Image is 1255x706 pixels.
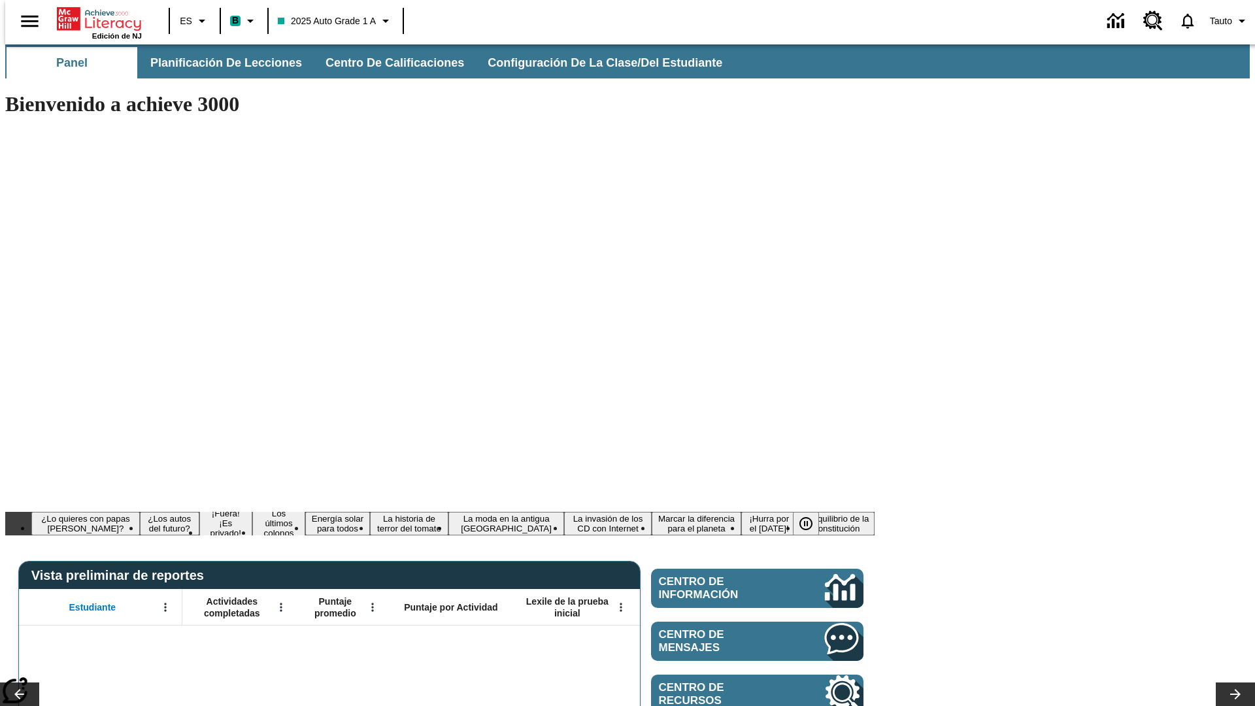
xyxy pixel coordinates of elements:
[69,601,116,613] span: Estudiante
[315,47,475,78] button: Centro de calificaciones
[57,6,142,32] a: Portada
[326,56,464,71] span: Centro de calificaciones
[156,597,175,617] button: Abrir menú
[611,597,631,617] button: Abrir menú
[140,512,199,535] button: Diapositiva 2 ¿Los autos del futuro?
[363,597,382,617] button: Abrir menú
[477,47,733,78] button: Configuración de la clase/del estudiante
[278,14,376,28] span: 2025 Auto Grade 1 A
[5,47,734,78] div: Subbarra de navegación
[1216,682,1255,706] button: Carrusel de lecciones, seguir
[199,507,253,540] button: Diapositiva 3 ¡Fuera! ¡Es privado!
[225,9,263,33] button: Boost El color de la clase es verde turquesa. Cambiar el color de la clase.
[252,507,305,540] button: Diapositiva 4 Los últimos colonos
[174,9,216,33] button: Lenguaje: ES, Selecciona un idioma
[651,622,863,661] a: Centro de mensajes
[150,56,302,71] span: Planificación de lecciones
[651,569,863,608] a: Centro de información
[659,628,786,654] span: Centro de mensajes
[1205,9,1255,33] button: Perfil/Configuración
[56,56,88,71] span: Panel
[305,512,370,535] button: Diapositiva 5 Energía solar para todos
[180,14,192,28] span: ES
[189,596,275,619] span: Actividades completadas
[1135,3,1171,39] a: Centro de recursos, Se abrirá en una pestaña nueva.
[31,512,140,535] button: Diapositiva 1 ¿Lo quieres con papas fritas?
[5,92,875,116] h1: Bienvenido a achieve 3000
[232,12,239,29] span: B
[564,512,652,535] button: Diapositiva 8 La invasión de los CD con Internet
[7,47,137,78] button: Panel
[520,596,615,619] span: Lexile de la prueba inicial
[140,47,312,78] button: Planificación de lecciones
[659,575,781,601] span: Centro de información
[31,568,210,583] span: Vista preliminar de reportes
[488,56,722,71] span: Configuración de la clase/del estudiante
[652,512,741,535] button: Diapositiva 9 Marcar la diferencia para el planeta
[92,32,142,40] span: Edición de NJ
[57,5,142,40] div: Portada
[793,512,819,535] button: Pausar
[10,2,49,41] button: Abrir el menú lateral
[304,596,367,619] span: Puntaje promedio
[1210,14,1232,28] span: Tauto
[741,512,797,535] button: Diapositiva 10 ¡Hurra por el Día de la Constitución!
[1099,3,1135,39] a: Centro de información
[1171,4,1205,38] a: Notificaciones
[370,512,448,535] button: Diapositiva 6 La historia de terror del tomate
[5,44,1250,78] div: Subbarra de navegación
[793,512,832,535] div: Pausar
[797,512,875,535] button: Diapositiva 11 El equilibrio de la Constitución
[448,512,564,535] button: Diapositiva 7 La moda en la antigua Roma
[404,601,497,613] span: Puntaje por Actividad
[273,9,399,33] button: Clase: 2025 Auto Grade 1 A, Selecciona una clase
[271,597,291,617] button: Abrir menú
